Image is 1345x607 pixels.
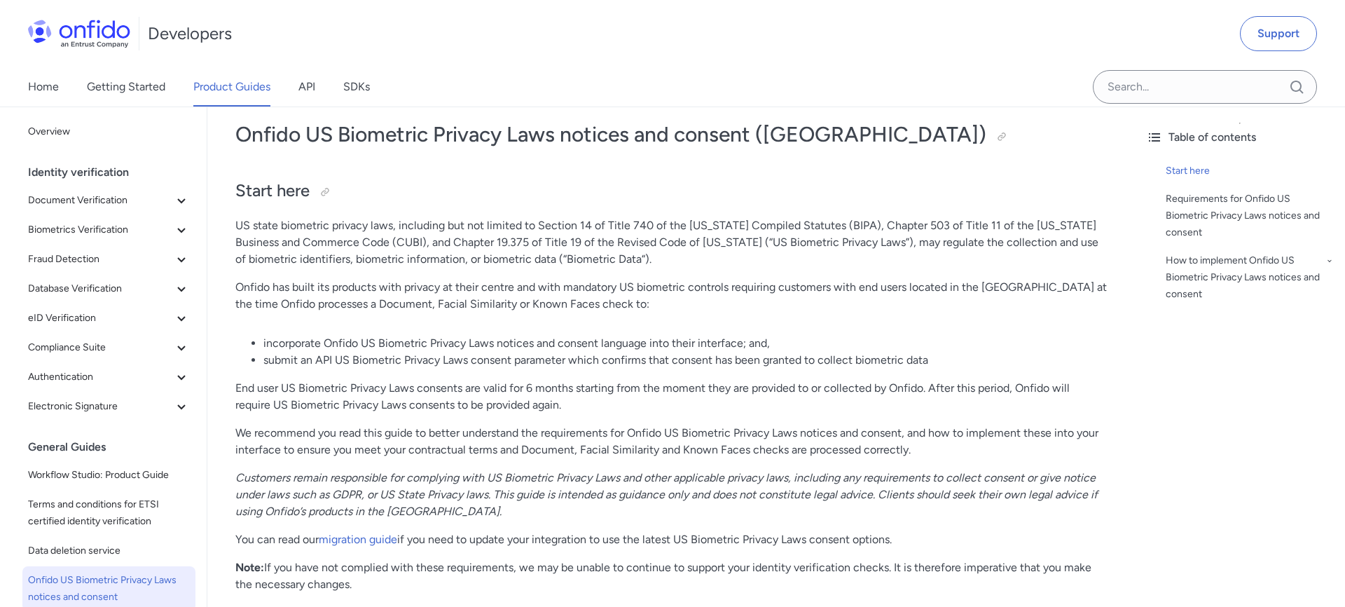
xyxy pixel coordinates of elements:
[319,533,397,546] a: migration guide
[28,123,190,140] span: Overview
[235,217,1107,268] p: US state biometric privacy laws, including but not limited to Section 14 of Title 740 of the [US_...
[28,572,190,606] span: Onfido US Biometric Privacy Laws notices and consent
[343,67,370,107] a: SDKs
[28,543,190,559] span: Data deletion service
[28,310,173,327] span: eID Verification
[22,216,195,244] button: Biometrics Verification
[263,352,1107,369] li: submit an API US Biometric Privacy Laws consent parameter which confirms that consent has been gr...
[28,158,201,186] div: Identity verification
[1166,191,1334,241] a: Requirements for Onfido US Biometric Privacy Laws notices and consent
[235,531,1107,548] p: You can read our if you need to update your integration to use the latest US Biometric Privacy La...
[298,67,315,107] a: API
[22,304,195,332] button: eID Verification
[22,118,195,146] a: Overview
[22,334,195,362] button: Compliance Suite
[22,393,195,421] button: Electronic Signature
[235,561,264,574] strong: Note:
[1240,16,1317,51] a: Support
[28,221,173,238] span: Biometrics Verification
[28,433,201,461] div: General Guides
[28,20,130,48] img: Onfido Logo
[28,251,173,268] span: Fraud Detection
[1146,129,1334,146] div: Table of contents
[22,537,195,565] a: Data deletion service
[235,425,1107,458] p: We recommend you read this guide to better understand the requirements for Onfido US Biometric Pr...
[1166,252,1334,303] a: How to implement Onfido US Biometric Privacy Laws notices and consent
[235,471,1098,518] em: Customers remain responsible for complying with US Biometric Privacy Laws and other applicable pr...
[193,67,270,107] a: Product Guides
[87,67,165,107] a: Getting Started
[148,22,232,45] h1: Developers
[235,279,1107,313] p: Onfido has built its products with privacy at their centre and with mandatory US biometric contro...
[22,461,195,489] a: Workflow Studio: Product Guide
[28,67,59,107] a: Home
[28,192,173,209] span: Document Verification
[235,559,1107,593] p: If you have not complied with these requirements, we may be unable to continue to support your id...
[22,491,195,536] a: Terms and conditions for ETSI certified identity verification
[1093,70,1317,104] input: Onfido search input field
[1166,163,1334,179] a: Start here
[22,245,195,273] button: Fraud Detection
[28,280,173,297] span: Database Verification
[28,369,173,386] span: Authentication
[22,363,195,391] button: Authentication
[28,398,173,415] span: Electronic Signature
[28,339,173,356] span: Compliance Suite
[235,380,1107,414] p: End user US Biometric Privacy Laws consents are valid for 6 months starting from the moment they ...
[263,335,1107,352] li: incorporate Onfido US Biometric Privacy Laws notices and consent language into their interface; and,
[28,496,190,530] span: Terms and conditions for ETSI certified identity verification
[22,275,195,303] button: Database Verification
[22,186,195,214] button: Document Verification
[28,467,190,484] span: Workflow Studio: Product Guide
[235,121,1107,149] h1: Onfido US Biometric Privacy Laws notices and consent ([GEOGRAPHIC_DATA])
[235,179,1107,203] h2: Start here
